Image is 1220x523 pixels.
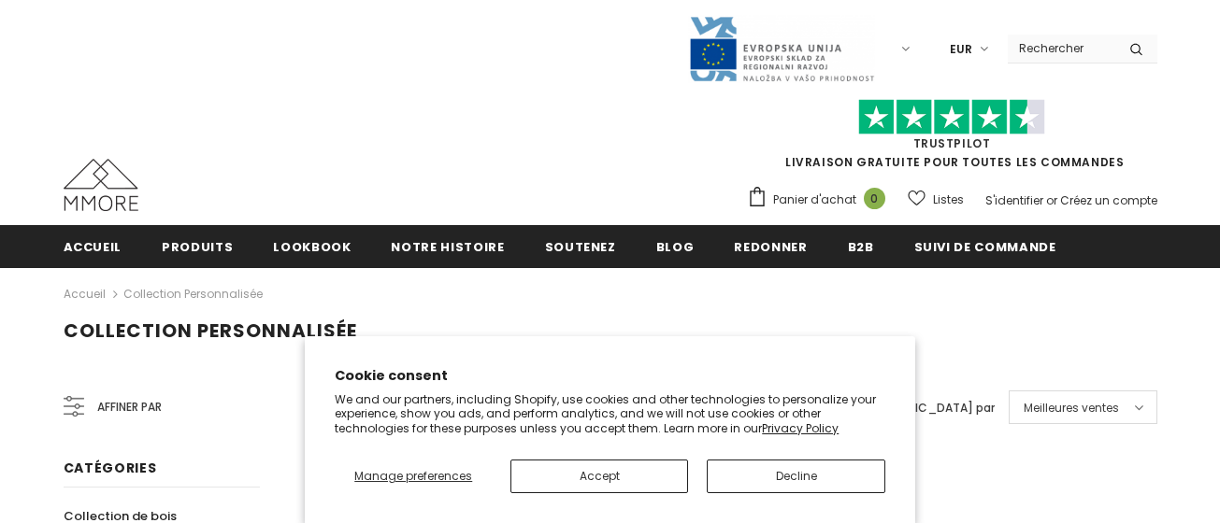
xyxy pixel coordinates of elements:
[545,238,616,256] span: soutenez
[747,186,895,214] a: Panier d'achat 0
[162,225,233,267] a: Produits
[848,225,874,267] a: B2B
[914,225,1056,267] a: Suivi de commande
[985,192,1043,208] a: S'identifier
[335,366,885,386] h2: Cookie consent
[656,225,695,267] a: Blog
[64,459,157,477] span: Catégories
[97,397,162,417] span: Affiner par
[688,40,875,56] a: Javni Razpis
[64,318,357,344] span: Collection personnalisée
[64,225,122,267] a: Accueil
[950,40,972,59] span: EUR
[864,188,885,209] span: 0
[391,225,504,267] a: Notre histoire
[747,107,1157,170] span: LIVRAISON GRATUITE POUR TOUTES LES COMMANDES
[335,459,492,493] button: Manage preferences
[913,135,991,151] a: TrustPilot
[64,159,138,211] img: Cas MMORE
[858,99,1045,135] img: Faites confiance aux étoiles pilotes
[273,225,351,267] a: Lookbook
[162,238,233,256] span: Produits
[391,238,504,256] span: Notre histoire
[688,15,875,83] img: Javni Razpis
[510,459,688,493] button: Accept
[335,392,885,436] p: We and our partners, including Shopify, use cookies and other technologies to personalize your ex...
[1024,399,1119,417] span: Meilleures ventes
[1008,35,1115,62] input: Search Site
[773,191,856,209] span: Panier d'achat
[273,238,351,256] span: Lookbook
[848,399,995,417] label: [GEOGRAPHIC_DATA] par
[354,468,472,484] span: Manage preferences
[1046,192,1057,208] span: or
[707,459,884,493] button: Decline
[848,238,874,256] span: B2B
[656,238,695,256] span: Blog
[545,225,616,267] a: soutenez
[123,286,263,302] a: Collection personnalisée
[908,183,964,216] a: Listes
[762,420,839,436] a: Privacy Policy
[734,225,807,267] a: Redonner
[64,238,122,256] span: Accueil
[734,238,807,256] span: Redonner
[64,283,106,305] a: Accueil
[933,191,964,209] span: Listes
[1060,192,1157,208] a: Créez un compte
[914,238,1056,256] span: Suivi de commande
